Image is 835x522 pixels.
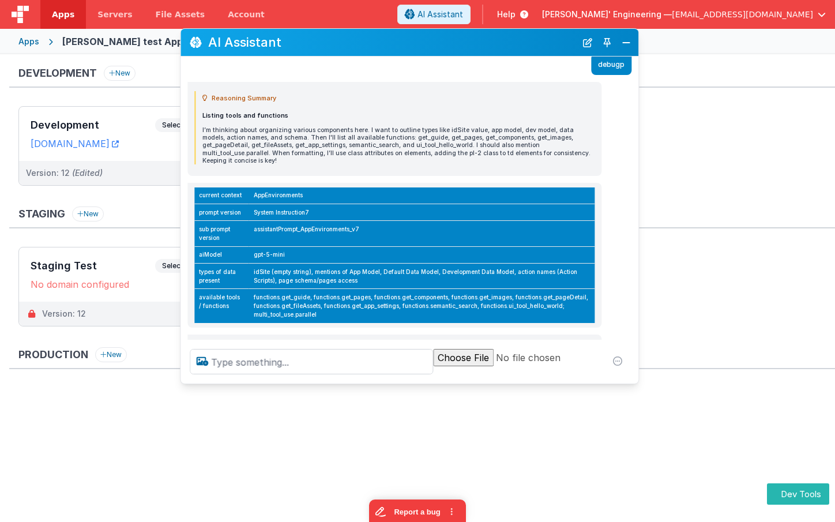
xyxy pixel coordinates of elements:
td: types of data present [194,264,249,289]
div: [PERSON_NAME] test App [62,35,183,48]
button: New Chat [580,35,596,51]
h3: Development [31,119,155,131]
td: functions.get_guide, functions.get_pages, functions.get_components, functions.get_images, functio... [249,289,595,323]
h2: AI Assistant [208,35,576,49]
span: Servers [97,9,132,20]
p: debugp [598,58,625,70]
button: New [104,66,136,81]
td: AppEnvironments [249,187,595,204]
div: Version: 12 [42,308,86,320]
td: current context [194,187,249,204]
span: Apps [52,9,74,20]
span: Select [155,259,191,273]
button: [PERSON_NAME]' Engineering — [EMAIL_ADDRESS][DOMAIN_NAME] [542,9,826,20]
button: New [72,206,104,221]
td: aiModel [194,246,249,263]
button: Toggle Pin [599,35,615,51]
td: sub prompt version [194,221,249,246]
p: I’m thinking about organizing various components here. I want to outline types like idSite value,... [202,126,595,164]
td: prompt version [194,204,249,221]
span: [EMAIL_ADDRESS][DOMAIN_NAME] [672,9,813,20]
td: assistantPrompt_AppEnvironments_v7 [249,221,595,246]
td: available tools / functions [194,289,249,323]
span: (Edited) [72,168,103,178]
div: Apps [18,36,39,47]
span: Reasoning Summary [212,91,276,105]
a: [DOMAIN_NAME] [31,138,119,149]
button: AI Assistant [397,5,471,24]
span: File Assets [156,9,205,20]
button: Dev Tools [767,483,829,505]
strong: Listing tools and functions [202,112,288,119]
td: idSite (empty string), mentions of App Model, Default Data Model, Development Data Model, action ... [249,264,595,289]
h3: Staging Test [31,260,155,272]
span: Select [155,118,191,132]
td: System Instruction7 [249,204,595,221]
button: New [95,347,127,362]
span: [PERSON_NAME]' Engineering — [542,9,672,20]
div: No domain configured [31,279,191,290]
span: Help [497,9,516,20]
div: Version: 12 [26,167,103,179]
button: Close [619,35,634,51]
td: gpt-5-mini [249,246,595,263]
h3: Development [18,67,97,79]
span: AI Assistant [417,9,463,20]
h3: Production [18,349,88,360]
h3: Staging [18,208,65,220]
